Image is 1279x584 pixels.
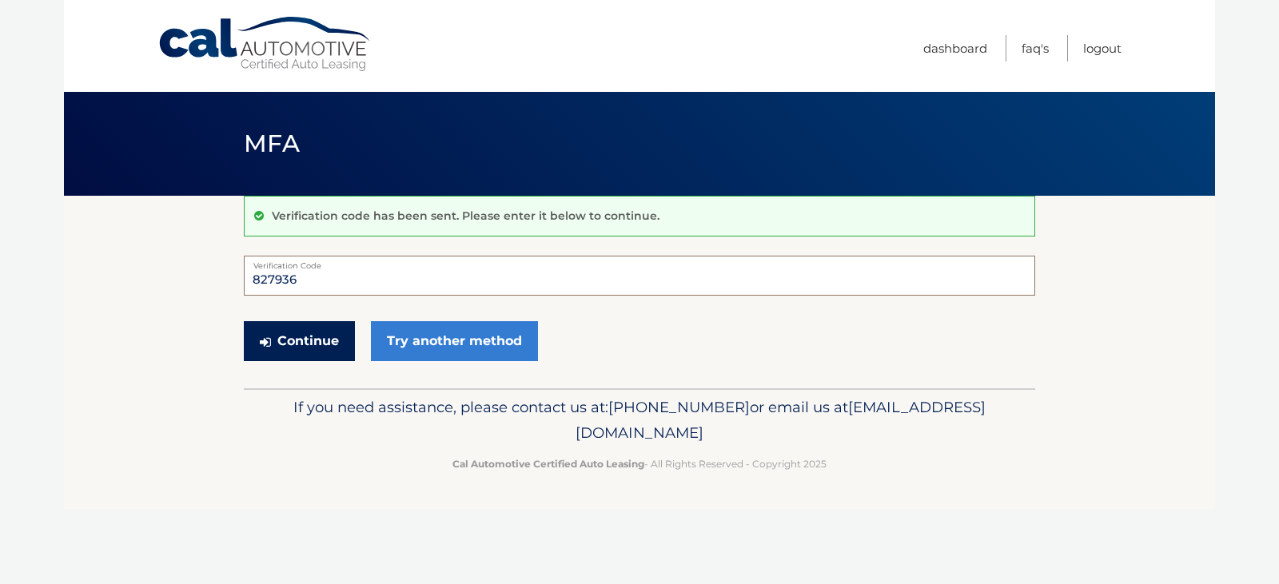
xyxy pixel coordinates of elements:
input: Verification Code [244,256,1035,296]
label: Verification Code [244,256,1035,268]
p: Verification code has been sent. Please enter it below to continue. [272,209,659,223]
a: Dashboard [923,35,987,62]
span: MFA [244,129,300,158]
p: - All Rights Reserved - Copyright 2025 [254,455,1025,472]
button: Continue [244,321,355,361]
p: If you need assistance, please contact us at: or email us at [254,395,1025,446]
span: [PHONE_NUMBER] [608,398,750,416]
a: Logout [1083,35,1122,62]
a: Try another method [371,321,538,361]
a: Cal Automotive [157,16,373,73]
a: FAQ's [1022,35,1049,62]
strong: Cal Automotive Certified Auto Leasing [452,458,644,470]
span: [EMAIL_ADDRESS][DOMAIN_NAME] [576,398,986,442]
